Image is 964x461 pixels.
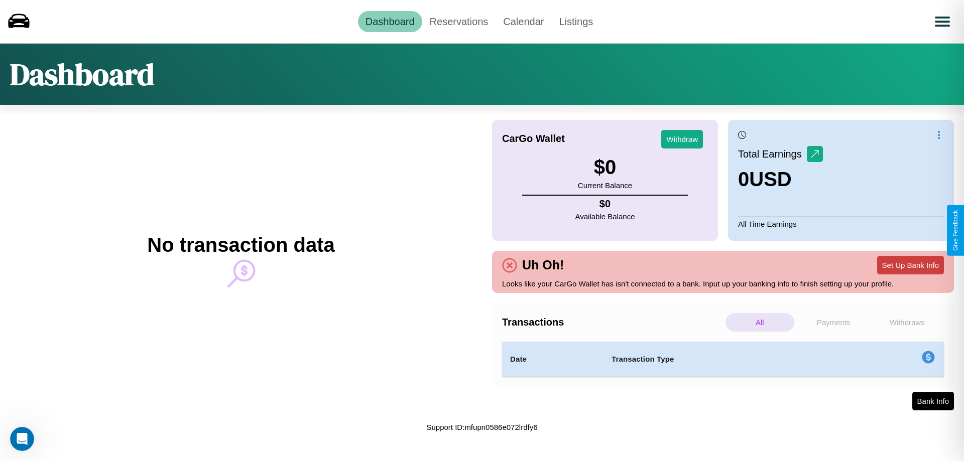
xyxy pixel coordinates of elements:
[502,277,944,290] p: Looks like your CarGo Wallet has isn't connected to a bank. Input up your banking info to finish ...
[551,11,600,32] a: Listings
[578,156,632,179] h3: $ 0
[799,313,868,332] p: Payments
[738,168,823,191] h3: 0 USD
[10,427,34,451] iframe: Intercom live chat
[612,353,839,365] h4: Transaction Type
[427,420,538,434] p: Support ID: mfupn0586e072lrdfy6
[496,11,551,32] a: Calendar
[928,8,956,36] button: Open menu
[912,392,954,410] button: Bank Info
[510,353,595,365] h4: Date
[422,11,496,32] a: Reservations
[502,317,723,328] h4: Transactions
[147,234,334,256] h2: No transaction data
[517,258,569,272] h4: Uh Oh!
[726,313,794,332] p: All
[738,145,807,163] p: Total Earnings
[578,179,632,192] p: Current Balance
[661,130,703,148] button: Withdraw
[502,342,944,377] table: simple table
[738,217,944,231] p: All Time Earnings
[873,313,941,332] p: Withdraws
[575,210,635,223] p: Available Balance
[10,54,154,95] h1: Dashboard
[358,11,422,32] a: Dashboard
[575,198,635,210] h4: $ 0
[877,256,944,274] button: Set Up Bank Info
[952,210,959,251] div: Give Feedback
[502,133,565,144] h4: CarGo Wallet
